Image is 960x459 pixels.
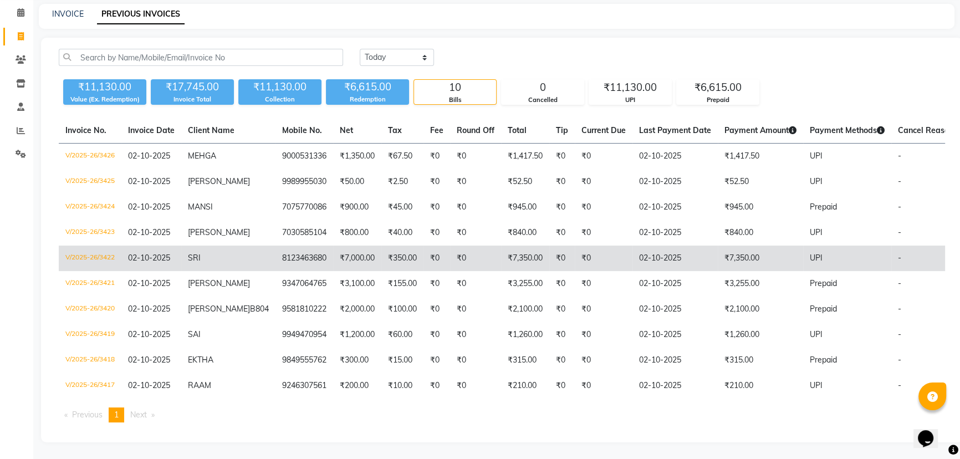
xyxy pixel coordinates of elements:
[381,169,423,195] td: ₹2.50
[128,151,170,161] span: 02-10-2025
[810,304,837,314] span: Prepaid
[549,348,575,373] td: ₹0
[810,329,823,339] span: UPI
[450,373,501,399] td: ₹0
[333,220,381,246] td: ₹800.00
[65,125,106,135] span: Invoice No.
[632,348,718,373] td: 02-10-2025
[810,278,837,288] span: Prepaid
[549,144,575,170] td: ₹0
[282,125,322,135] span: Mobile No.
[810,355,837,365] span: Prepaid
[450,271,501,297] td: ₹0
[575,297,632,322] td: ₹0
[151,79,234,95] div: ₹17,745.00
[632,144,718,170] td: 02-10-2025
[114,410,119,420] span: 1
[423,220,450,246] td: ₹0
[188,329,201,339] span: SAI
[913,415,949,448] iframe: chat widget
[128,125,175,135] span: Invoice Date
[250,304,269,314] span: B804
[501,169,549,195] td: ₹52.50
[423,195,450,220] td: ₹0
[632,220,718,246] td: 02-10-2025
[238,79,321,95] div: ₹11,130.00
[450,348,501,373] td: ₹0
[718,169,803,195] td: ₹52.50
[898,355,901,365] span: -
[556,125,568,135] span: Tip
[423,322,450,348] td: ₹0
[810,176,823,186] span: UPI
[501,144,549,170] td: ₹1,417.50
[188,227,250,237] span: [PERSON_NAME]
[333,271,381,297] td: ₹3,100.00
[430,125,443,135] span: Fee
[677,95,759,105] div: Prepaid
[724,125,796,135] span: Payment Amount
[810,125,885,135] span: Payment Methods
[575,322,632,348] td: ₹0
[575,220,632,246] td: ₹0
[632,373,718,399] td: 02-10-2025
[63,79,146,95] div: ₹11,130.00
[333,195,381,220] td: ₹900.00
[59,220,121,246] td: V/2025-26/3423
[501,322,549,348] td: ₹1,260.00
[450,220,501,246] td: ₹0
[549,297,575,322] td: ₹0
[128,380,170,390] span: 02-10-2025
[898,176,901,186] span: -
[639,125,711,135] span: Last Payment Date
[423,348,450,373] td: ₹0
[501,271,549,297] td: ₹3,255.00
[59,246,121,271] td: V/2025-26/3422
[414,95,496,105] div: Bills
[275,322,333,348] td: 9949470954
[810,227,823,237] span: UPI
[898,380,901,390] span: -
[450,169,501,195] td: ₹0
[549,271,575,297] td: ₹0
[275,195,333,220] td: 7075770086
[423,297,450,322] td: ₹0
[810,380,823,390] span: UPI
[381,195,423,220] td: ₹45.00
[575,144,632,170] td: ₹0
[632,271,718,297] td: 02-10-2025
[128,202,170,212] span: 02-10-2025
[128,278,170,288] span: 02-10-2025
[718,373,803,399] td: ₹210.00
[59,407,945,422] nav: Pagination
[340,125,353,135] span: Net
[381,348,423,373] td: ₹15.00
[632,246,718,271] td: 02-10-2025
[718,322,803,348] td: ₹1,260.00
[898,151,901,161] span: -
[575,271,632,297] td: ₹0
[188,304,250,314] span: [PERSON_NAME]
[589,95,671,105] div: UPI
[52,9,84,19] a: INVOICE
[188,253,201,263] span: SRI
[381,220,423,246] td: ₹40.00
[381,144,423,170] td: ₹67.50
[575,373,632,399] td: ₹0
[632,195,718,220] td: 02-10-2025
[450,297,501,322] td: ₹0
[457,125,494,135] span: Round Off
[333,322,381,348] td: ₹1,200.00
[151,95,234,104] div: Invoice Total
[810,253,823,263] span: UPI
[188,125,234,135] span: Client Name
[501,348,549,373] td: ₹315.00
[275,271,333,297] td: 9347064765
[59,348,121,373] td: V/2025-26/3418
[575,169,632,195] td: ₹0
[326,95,409,104] div: Redemption
[388,125,402,135] span: Tax
[275,348,333,373] td: 9849555762
[898,125,953,135] span: Cancel Reason
[333,348,381,373] td: ₹300.00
